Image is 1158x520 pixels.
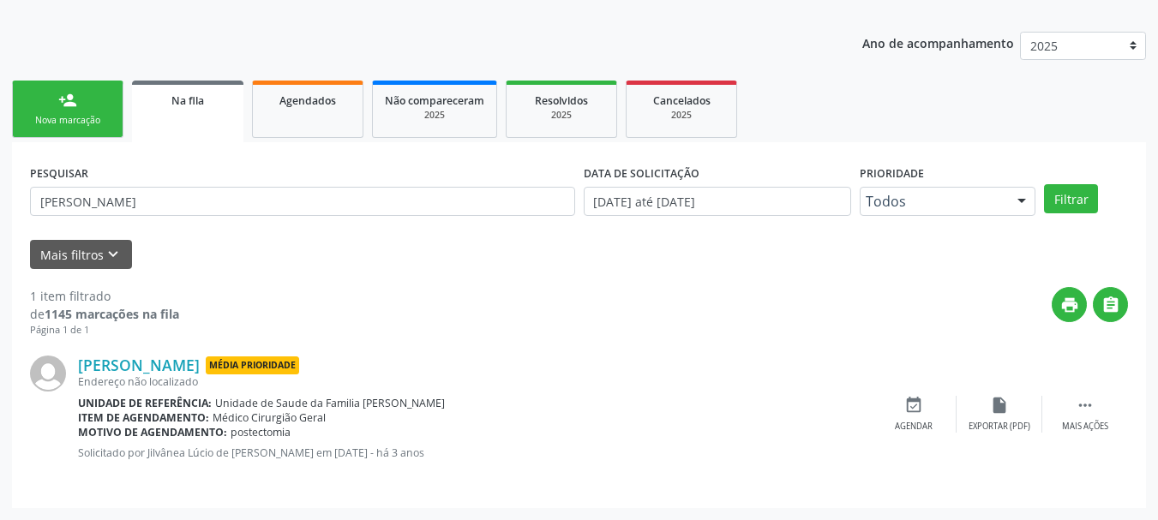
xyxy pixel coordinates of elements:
[30,240,132,270] button: Mais filtroskeyboard_arrow_down
[30,356,66,391] img: img
[866,193,1000,210] span: Todos
[1062,421,1108,433] div: Mais ações
[25,114,111,127] div: Nova marcação
[653,93,711,108] span: Cancelados
[1101,296,1120,314] i: 
[30,160,88,187] label: PESQUISAR
[78,425,227,439] b: Motivo de agendamento:
[78,410,209,425] b: Item de agendamento:
[58,91,77,110] div: person_add
[215,396,445,410] span: Unidade de Saude da Familia [PERSON_NAME]
[385,93,484,108] span: Não compareceram
[895,421,933,433] div: Agendar
[385,109,484,122] div: 2025
[1093,287,1128,322] button: 
[30,287,179,305] div: 1 item filtrado
[1044,184,1098,213] button: Filtrar
[78,374,871,389] div: Endereço não localizado
[231,425,291,439] span: postectomia
[969,421,1030,433] div: Exportar (PDF)
[1076,396,1095,415] i: 
[30,305,179,323] div: de
[904,396,923,415] i: event_available
[584,160,699,187] label: DATA DE SOLICITAÇÃO
[862,32,1014,53] p: Ano de acompanhamento
[30,187,575,216] input: Nome, CNS
[519,109,604,122] div: 2025
[104,245,123,264] i: keyboard_arrow_down
[30,323,179,338] div: Página 1 de 1
[78,445,871,460] p: Solicitado por Jilvânea Lúcio de [PERSON_NAME] em [DATE] - há 3 anos
[584,187,852,216] input: Selecione um intervalo
[535,93,588,108] span: Resolvidos
[45,306,179,322] strong: 1145 marcações na fila
[990,396,1009,415] i: insert_drive_file
[1052,287,1087,322] button: print
[279,93,336,108] span: Agendados
[171,93,204,108] span: Na fila
[213,410,326,425] span: Médico Cirurgião Geral
[206,356,299,374] span: Média Prioridade
[78,356,200,374] a: [PERSON_NAME]
[860,160,924,187] label: Prioridade
[78,396,212,410] b: Unidade de referência:
[639,109,724,122] div: 2025
[1060,296,1079,314] i: print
